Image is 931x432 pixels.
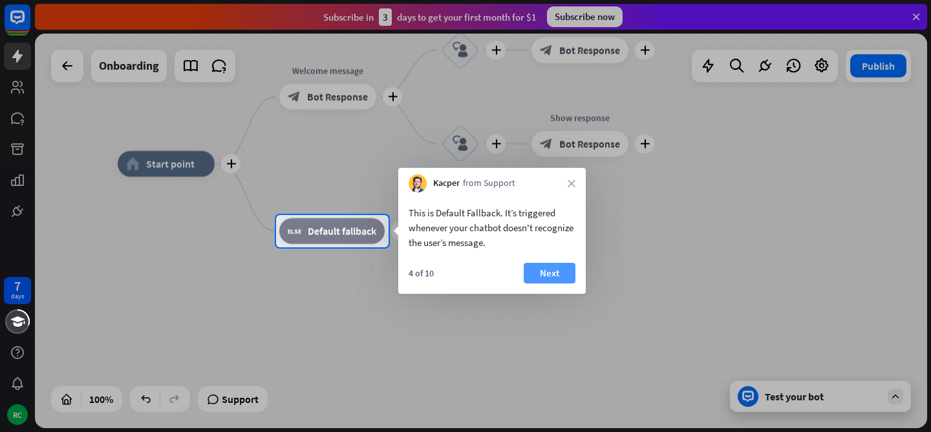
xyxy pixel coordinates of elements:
div: 4 of 10 [409,267,434,279]
span: Kacper [433,177,460,190]
span: Default fallback [308,225,376,238]
i: close [568,180,575,187]
span: from Support [463,177,515,190]
div: This is Default Fallback. It’s triggered whenever your chatbot doesn't recognize the user’s message. [409,205,575,250]
button: Next [524,263,575,283]
i: block_fallback [288,225,301,238]
button: Open LiveChat chat widget [10,5,49,44]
